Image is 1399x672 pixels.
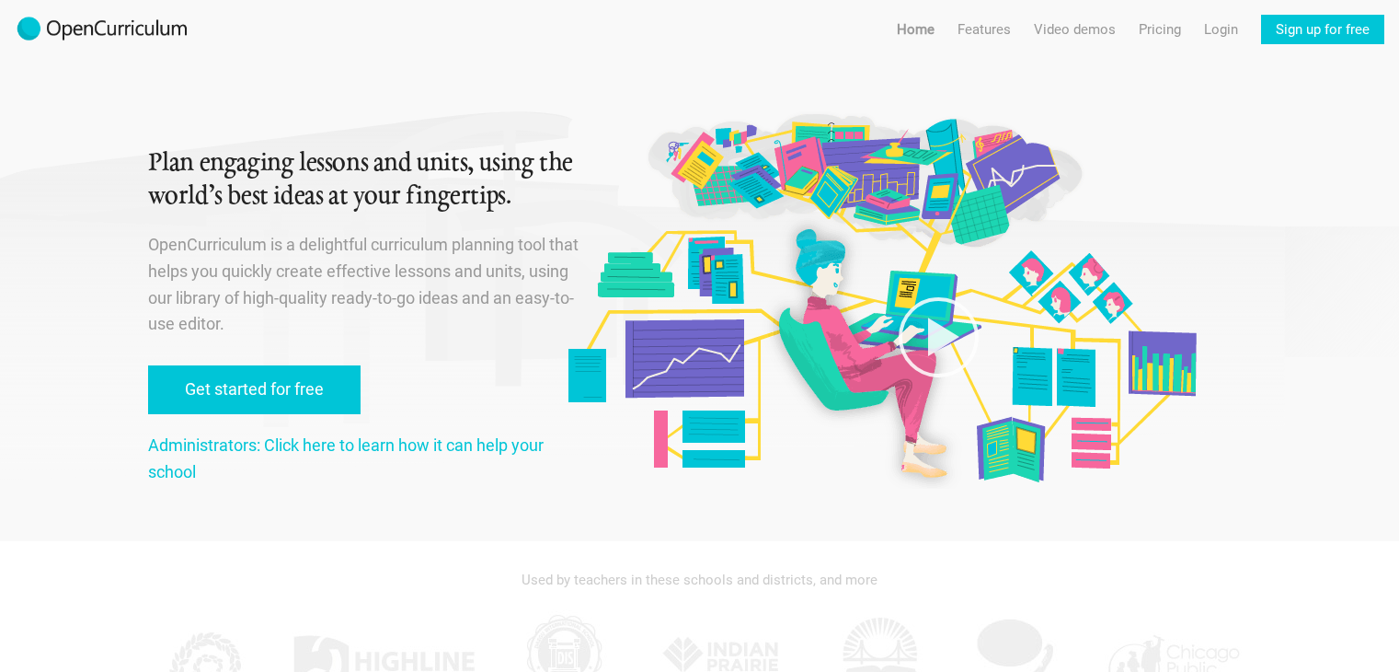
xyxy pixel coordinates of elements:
[958,15,1011,44] a: Features
[148,147,582,214] h1: Plan engaging lessons and units, using the world’s best ideas at your fingertips.
[1204,15,1238,44] a: Login
[897,15,935,44] a: Home
[148,232,582,338] p: OpenCurriculum is a delightful curriculum planning tool that helps you quickly create effective l...
[1261,15,1384,44] a: Sign up for free
[148,435,544,481] a: Administrators: Click here to learn how it can help your school
[148,365,361,414] a: Get started for free
[15,15,189,44] img: 2017-logo-m.png
[1139,15,1181,44] a: Pricing
[561,110,1201,489] img: Original illustration by Malisa Suchanya, Oakland, CA (malisasuchanya.com)
[148,560,1252,600] div: Used by teachers in these schools and districts, and more
[1034,15,1116,44] a: Video demos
